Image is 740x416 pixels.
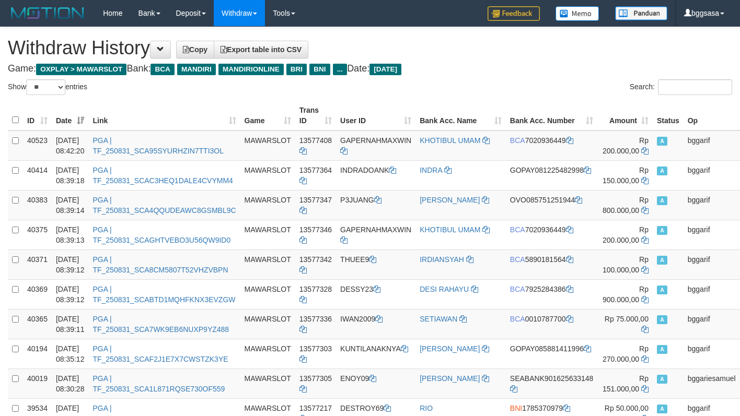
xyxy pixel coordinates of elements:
[336,249,415,279] td: THUEE9
[603,255,649,274] span: Rp 100.000,00
[336,220,415,249] td: GAPERNAHMAXWIN
[23,369,52,398] td: 40019
[52,339,89,369] td: [DATE] 08:35:12
[420,136,480,145] a: KHOTIBUL UMAM
[369,64,401,75] span: [DATE]
[506,160,598,190] td: 081225482998
[603,344,649,363] span: Rp 270.000,00
[23,279,52,309] td: 40369
[684,339,740,369] td: bggarif
[420,315,457,323] a: SETIAWAN
[684,249,740,279] td: bggarif
[52,190,89,220] td: [DATE] 08:39:14
[52,249,89,279] td: [DATE] 08:39:12
[657,405,667,413] span: Approved - Marked by bggarif
[36,64,126,75] span: OXPLAY > MAWARSLOT
[336,339,415,369] td: KUNTILANAKNYA
[420,374,480,383] a: [PERSON_NAME]
[603,374,649,393] span: Rp 151.000,00
[684,130,740,161] td: bggarif
[657,196,667,205] span: Approved - Marked by bggarif
[52,101,89,130] th: Date: activate to sort column ascending
[92,315,229,334] a: PGA | TF_250831_SCA7WK9EB6NUXP9YZ488
[240,369,295,398] td: MAWARSLOT
[657,286,667,294] span: Approved - Marked by bggarif
[23,190,52,220] td: 40383
[221,45,302,54] span: Export table into CSV
[603,225,649,244] span: Rp 200.000,00
[510,285,525,293] span: BCA
[658,79,732,95] input: Search:
[420,344,480,353] a: [PERSON_NAME]
[420,255,464,264] a: IRDIANSYAH
[510,344,535,353] span: GOPAY
[506,249,598,279] td: 5890181564
[488,6,540,21] img: Feedback.jpg
[510,374,545,383] span: SEABANK
[684,279,740,309] td: bggarif
[605,315,649,323] span: Rp 75.000,00
[336,279,415,309] td: DESSY23
[295,101,336,130] th: Trans ID: activate to sort column ascending
[240,101,295,130] th: Game: activate to sort column ascending
[684,190,740,220] td: bggarif
[657,137,667,146] span: Approved - Marked by bggarif
[52,369,89,398] td: [DATE] 08:30:28
[684,101,740,130] th: Op
[92,196,236,215] a: PGA | TF_250831_SCA4QQUDEAWC8GSMBL9C
[295,339,336,369] td: 13577303
[510,136,525,145] span: BCA
[92,374,225,393] a: PGA | TF_250831_SCA1L871RQSE730OF559
[657,375,667,384] span: Approved - Marked by bggariesamuel
[603,136,649,155] span: Rp 200.000,00
[603,285,649,304] span: Rp 900.000,00
[23,130,52,161] td: 40523
[506,309,598,339] td: 0010787700
[92,225,230,244] a: PGA | TF_250831_SCAGHTVEBO3U56QW9ID0
[506,130,598,161] td: 7020936449
[506,101,598,130] th: Bank Acc. Number: activate to sort column ascending
[420,196,480,204] a: [PERSON_NAME]
[295,220,336,249] td: 13577346
[506,220,598,249] td: 7020936449
[420,166,442,174] a: INDRA
[240,130,295,161] td: MAWARSLOT
[510,315,525,323] span: BCA
[240,249,295,279] td: MAWARSLOT
[23,160,52,190] td: 40414
[684,160,740,190] td: bggarif
[52,160,89,190] td: [DATE] 08:39:18
[52,220,89,249] td: [DATE] 08:39:13
[506,279,598,309] td: 7925284386
[295,309,336,339] td: 13577336
[295,160,336,190] td: 13577364
[177,64,216,75] span: MANDIRI
[603,166,649,185] span: Rp 150.000,00
[286,64,307,75] span: BRI
[240,190,295,220] td: MAWARSLOT
[657,345,667,354] span: Approved - Marked by bggarif
[23,249,52,279] td: 40371
[240,220,295,249] td: MAWARSLOT
[92,166,233,185] a: PGA | TF_250831_SCAC3HEQ1DALE4CVYMM4
[336,130,415,161] td: GAPERNAHMAXWIN
[309,64,330,75] span: BNI
[218,64,284,75] span: MANDIRIONLINE
[336,369,415,398] td: ENOY09
[510,225,525,234] span: BCA
[684,369,740,398] td: bggariesamuel
[630,79,732,95] label: Search:
[506,369,598,398] td: 901625633148
[506,339,598,369] td: 085881411996
[605,404,649,412] span: Rp 50.000,00
[556,6,599,21] img: Button%20Memo.svg
[240,339,295,369] td: MAWARSLOT
[684,220,740,249] td: bggarif
[510,404,522,412] span: BNI
[336,160,415,190] td: INDRADOANK
[615,6,667,20] img: panduan.png
[240,309,295,339] td: MAWARSLOT
[295,130,336,161] td: 13577408
[240,279,295,309] td: MAWARSLOT
[88,101,240,130] th: Link: activate to sort column ascending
